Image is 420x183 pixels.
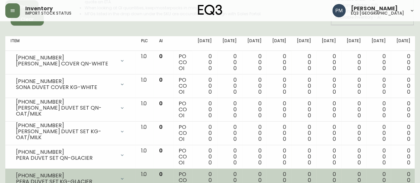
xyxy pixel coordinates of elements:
div: [PHONE_NUMBER] [16,173,116,179]
div: 0 0 [222,77,237,95]
span: 0 [258,112,261,119]
span: 0 [333,135,336,143]
th: [DATE] [366,36,391,51]
span: 0 [159,170,163,178]
span: OI [179,135,184,143]
span: 0 [308,135,311,143]
th: [DATE] [316,36,341,51]
div: [PHONE_NUMBER][PERSON_NAME] COVER QN-WHITE [11,53,130,68]
div: PO CO [179,148,187,166]
div: [PHONE_NUMBER][PERSON_NAME] DUVET SET KG-OAT/MILK [11,124,130,139]
td: 1.0 [135,122,154,145]
div: 0 0 [297,53,311,71]
div: 0 0 [347,101,361,119]
div: [PHONE_NUMBER][PERSON_NAME] DUVET SET QN-OAT/MILK [11,101,130,115]
th: PLC [135,36,154,51]
span: 0 [283,88,286,96]
span: 0 [283,159,286,166]
div: 0 0 [372,101,386,119]
span: 0 [333,64,336,72]
span: 0 [209,135,212,143]
div: 0 0 [322,101,336,119]
span: 0 [382,112,385,119]
span: OI [179,88,184,96]
div: 0 0 [347,53,361,71]
div: 0 0 [396,77,410,95]
td: 1.0 [135,98,154,122]
div: SONA DUVET COVER KG-WHITE [16,84,116,90]
span: 0 [358,112,361,119]
td: 1.0 [135,145,154,169]
div: 0 0 [222,124,237,142]
span: OI [179,112,184,119]
span: 0 [382,159,385,166]
span: 0 [358,88,361,96]
div: [PHONE_NUMBER] [16,123,116,129]
span: 0 [233,88,237,96]
span: 0 [407,88,410,96]
span: 0 [258,88,261,96]
span: 0 [358,159,361,166]
div: 0 0 [247,77,262,95]
td: 1.0 [135,51,154,74]
div: [PERSON_NAME] DUVET SET QN-OAT/MILK [16,105,116,117]
span: 0 [407,135,410,143]
div: 0 0 [272,101,286,119]
div: 0 0 [396,101,410,119]
div: 0 0 [272,124,286,142]
span: 0 [407,159,410,166]
span: 0 [308,64,311,72]
div: 0 0 [372,77,386,95]
h5: eq3 [GEOGRAPHIC_DATA] [351,11,404,15]
span: 0 [382,64,385,72]
div: [PHONE_NUMBER] [16,78,116,84]
div: [PHONE_NUMBER]SONA DUVET COVER KG-WHITE [11,77,130,92]
span: 0 [407,64,410,72]
span: 0 [333,112,336,119]
div: PO CO [179,53,187,71]
div: 0 0 [297,124,311,142]
span: 0 [333,88,336,96]
span: 0 [159,100,163,107]
div: 0 0 [247,124,262,142]
span: 0 [382,135,385,143]
div: 0 0 [272,77,286,95]
span: 0 [283,64,286,72]
div: 0 0 [247,101,262,119]
div: 0 0 [396,53,410,71]
div: 0 0 [396,124,410,142]
div: 0 0 [322,124,336,142]
div: 0 0 [372,148,386,166]
td: 1.0 [135,74,154,98]
span: 0 [283,135,286,143]
div: 0 0 [372,124,386,142]
div: PO CO [179,124,187,142]
div: 0 0 [198,101,212,119]
div: PO CO [179,101,187,119]
div: PERA DUVET SET QN-GLACIER [16,155,116,161]
span: 0 [159,76,163,84]
div: 0 0 [322,148,336,166]
div: 0 0 [396,148,410,166]
div: 0 0 [247,148,262,166]
th: AI [154,36,173,51]
div: 0 0 [222,53,237,71]
span: 0 [358,64,361,72]
span: 0 [382,88,385,96]
th: [DATE] [267,36,292,51]
img: logo [198,5,222,15]
div: 0 0 [322,77,336,95]
div: 0 0 [198,124,212,142]
div: 0 0 [347,124,361,142]
span: 0 [258,159,261,166]
span: OI [179,159,184,166]
span: 0 [209,112,212,119]
span: OI [179,64,184,72]
span: 0 [358,135,361,143]
div: 0 0 [198,148,212,166]
span: 0 [308,112,311,119]
div: 0 0 [198,77,212,95]
span: 0 [233,159,237,166]
span: 0 [308,159,311,166]
div: 0 0 [347,148,361,166]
